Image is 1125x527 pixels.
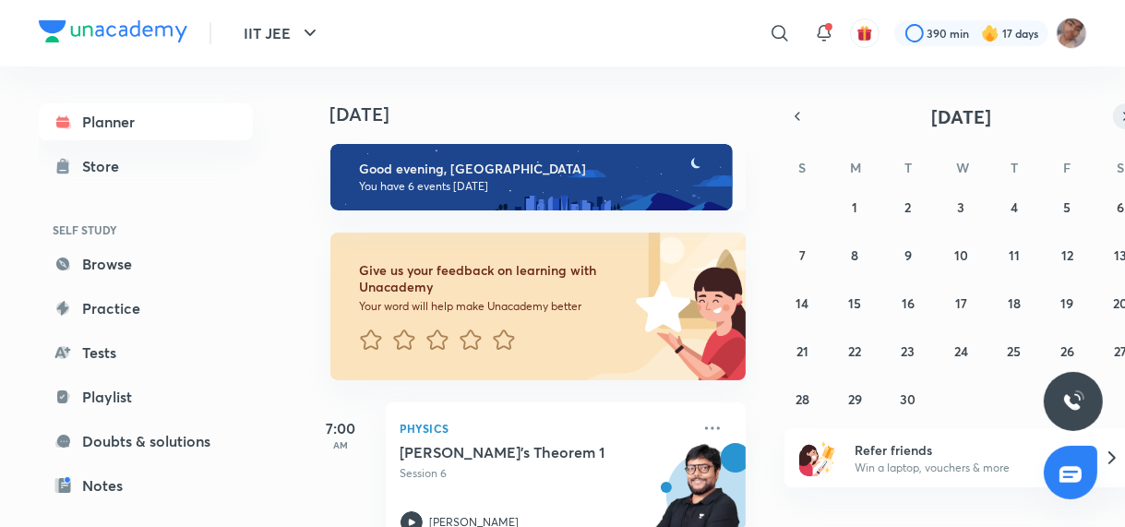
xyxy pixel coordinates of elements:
button: September 21, 2025 [787,336,817,365]
button: September 7, 2025 [787,240,817,269]
button: avatar [850,18,880,48]
h6: Refer friends [855,440,1082,460]
img: evening [330,144,733,210]
abbr: Monday [851,159,862,176]
a: Notes [39,467,253,504]
button: September 28, 2025 [787,384,817,413]
button: September 12, 2025 [1052,240,1082,269]
a: Company Logo [39,20,187,47]
a: Browse [39,246,253,282]
abbr: September 9, 2025 [904,246,912,264]
h6: Give us your feedback on learning with Unacademy [360,262,629,295]
abbr: September 2, 2025 [905,198,912,216]
abbr: Friday [1063,159,1071,176]
abbr: Wednesday [956,159,969,176]
button: September 10, 2025 [946,240,975,269]
button: September 5, 2025 [1052,192,1082,222]
button: September 3, 2025 [946,192,975,222]
abbr: September 15, 2025 [849,294,862,312]
abbr: September 16, 2025 [902,294,915,312]
p: AM [305,439,378,450]
p: Your word will help make Unacademy better [360,299,629,314]
h6: SELF STUDY [39,214,253,246]
abbr: September 24, 2025 [954,342,968,360]
button: September 26, 2025 [1052,336,1082,365]
abbr: September 17, 2025 [955,294,967,312]
h4: [DATE] [330,103,764,126]
a: Practice [39,290,253,327]
abbr: September 29, 2025 [848,390,862,408]
button: September 2, 2025 [893,192,923,222]
button: September 15, 2025 [841,288,870,317]
button: September 18, 2025 [999,288,1029,317]
h5: Gauss's Theorem 1 [401,443,630,461]
abbr: September 11, 2025 [1009,246,1020,264]
abbr: September 23, 2025 [902,342,916,360]
a: Planner [39,103,253,140]
abbr: September 12, 2025 [1061,246,1073,264]
button: September 24, 2025 [946,336,975,365]
img: avatar [856,25,873,42]
abbr: September 25, 2025 [1007,342,1021,360]
abbr: September 26, 2025 [1060,342,1074,360]
abbr: Tuesday [904,159,912,176]
button: September 11, 2025 [999,240,1029,269]
abbr: September 19, 2025 [1060,294,1073,312]
button: IIT JEE [233,15,332,52]
button: September 30, 2025 [893,384,923,413]
p: Win a laptop, vouchers & more [855,460,1082,476]
span: [DATE] [931,104,991,129]
abbr: Thursday [1011,159,1018,176]
abbr: September 28, 2025 [796,390,809,408]
img: referral [799,439,836,476]
abbr: September 5, 2025 [1063,198,1071,216]
button: September 8, 2025 [841,240,870,269]
abbr: September 6, 2025 [1117,198,1124,216]
button: September 29, 2025 [841,384,870,413]
abbr: September 3, 2025 [957,198,964,216]
button: September 17, 2025 [946,288,975,317]
img: feedback_image [573,233,746,380]
h6: Good evening, [GEOGRAPHIC_DATA] [360,161,716,177]
abbr: September 21, 2025 [796,342,808,360]
p: Physics [401,417,690,439]
abbr: September 14, 2025 [796,294,808,312]
a: Playlist [39,378,253,415]
button: September 9, 2025 [893,240,923,269]
abbr: September 22, 2025 [849,342,862,360]
abbr: September 18, 2025 [1008,294,1021,312]
button: September 22, 2025 [841,336,870,365]
button: September 19, 2025 [1052,288,1082,317]
abbr: September 1, 2025 [853,198,858,216]
p: You have 6 events [DATE] [360,179,716,194]
h5: 7:00 [305,417,378,439]
div: Store [83,155,131,177]
abbr: September 7, 2025 [799,246,806,264]
a: Tests [39,334,253,371]
p: Session 6 [401,465,690,482]
button: September 25, 2025 [999,336,1029,365]
abbr: Sunday [798,159,806,176]
img: Rahul 2026 [1056,18,1087,49]
button: [DATE] [810,103,1113,129]
button: September 16, 2025 [893,288,923,317]
button: September 4, 2025 [999,192,1029,222]
abbr: September 10, 2025 [954,246,968,264]
button: September 23, 2025 [893,336,923,365]
img: Company Logo [39,20,187,42]
abbr: September 4, 2025 [1011,198,1018,216]
a: Store [39,148,253,185]
abbr: September 8, 2025 [852,246,859,264]
button: September 1, 2025 [841,192,870,222]
img: ttu [1062,390,1084,413]
abbr: September 30, 2025 [901,390,916,408]
abbr: Saturday [1117,159,1124,176]
button: September 14, 2025 [787,288,817,317]
img: streak [981,24,999,42]
a: Doubts & solutions [39,423,253,460]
